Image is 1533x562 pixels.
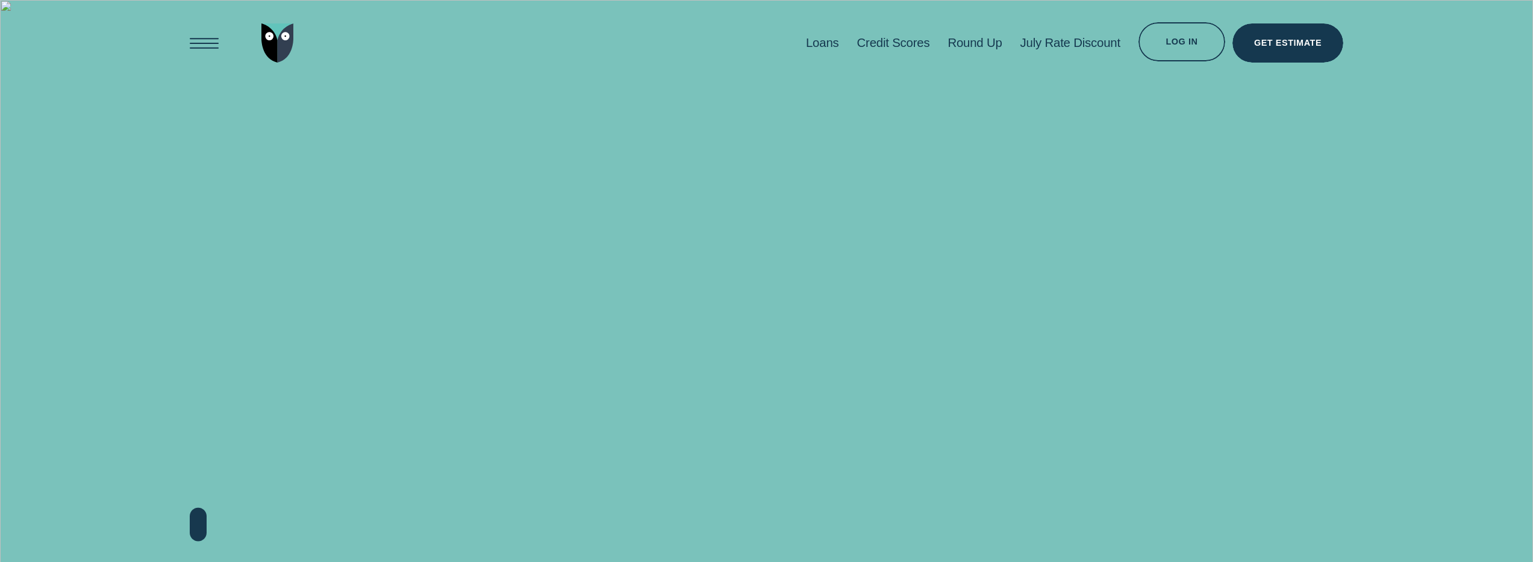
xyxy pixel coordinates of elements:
div: July Rate Discount [1020,36,1120,50]
div: Loans [806,36,839,50]
img: Wisr [261,23,294,63]
a: Get Estimate [1232,23,1343,63]
button: Log in [1138,22,1225,61]
button: Open Menu [185,23,224,63]
div: Round Up [948,36,1002,50]
div: Credit Scores [857,36,930,50]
